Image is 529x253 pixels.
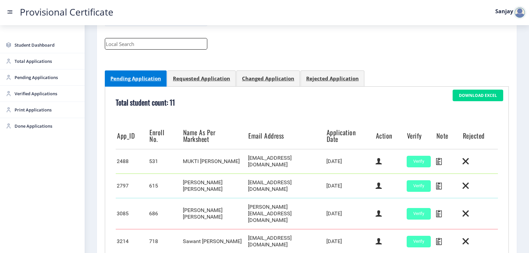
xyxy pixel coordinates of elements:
td: 2797 [116,174,148,198]
a: Provisional Certificate [13,9,120,16]
button: Verify [407,180,431,192]
button: Verify [407,236,431,247]
div: Pending Application [110,75,161,82]
td: 686 [148,198,182,229]
input: Local Search [105,38,207,50]
th: Application Date [325,122,375,149]
td: MUKTI [PERSON_NAME] [182,149,247,174]
span: Print Applications [15,106,79,114]
div: Changed Application [242,75,294,82]
span: Total Applications [15,57,79,65]
th: Email Address [247,122,325,149]
th: Enroll No. [148,122,182,149]
th: Note [435,122,462,149]
td: 2488 [116,149,148,174]
td: [EMAIL_ADDRESS][DOMAIN_NAME] [247,149,325,174]
td: [PERSON_NAME] [PERSON_NAME] [182,198,247,229]
td: [PERSON_NAME][EMAIL_ADDRESS][DOMAIN_NAME] [247,198,325,229]
span: Done Applications [15,122,79,130]
button: Download Excel [453,90,503,101]
span: Verified Applications [15,90,79,98]
td: [EMAIL_ADDRESS][DOMAIN_NAME] [247,174,325,198]
b: Total student count: 11 [116,97,175,107]
th: Name As Per Marksheet [182,122,247,149]
div: Rejected Application [306,75,359,82]
td: 3085 [116,198,148,229]
td: 531 [148,149,182,174]
button: Verify [407,208,431,220]
div: Download Excel [459,93,497,98]
td: [DATE] [325,198,375,229]
button: Verify [407,156,431,167]
span: Pending Applications [15,73,79,81]
th: Action [375,122,406,149]
td: 615 [148,174,182,198]
label: Sanjay [495,9,513,14]
span: Student Dashboard [15,41,79,49]
th: Verify [406,122,435,149]
th: App_ID [116,122,148,149]
td: [DATE] [325,174,375,198]
td: [PERSON_NAME] [PERSON_NAME] [182,174,247,198]
td: [DATE] [325,149,375,174]
th: Rejected [462,122,498,149]
div: Requested Application [173,75,230,82]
